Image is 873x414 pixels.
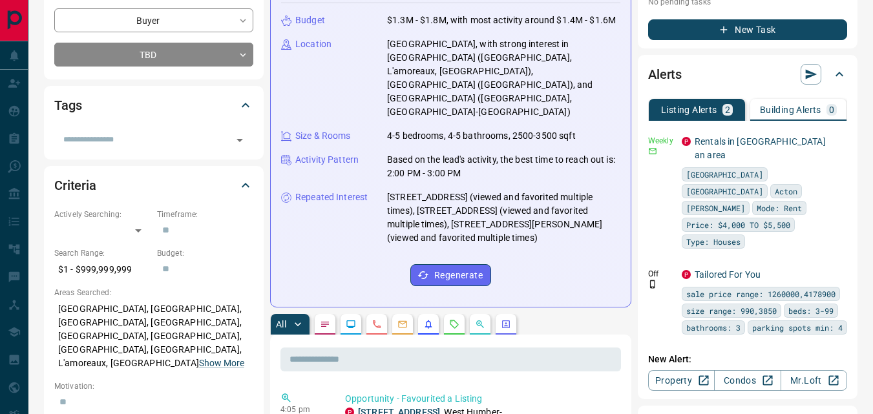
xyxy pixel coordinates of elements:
[682,270,691,279] div: property.ca
[410,264,491,286] button: Regenerate
[387,153,620,180] p: Based on the lead's activity, the best time to reach out is: 2:00 PM - 3:00 PM
[686,321,741,334] span: bathrooms: 3
[648,370,715,391] a: Property
[199,357,244,370] button: Show More
[449,319,459,329] svg: Requests
[397,319,408,329] svg: Emails
[345,392,616,406] p: Opportunity - Favourited a Listing
[54,298,253,374] p: [GEOGRAPHIC_DATA], [GEOGRAPHIC_DATA], [GEOGRAPHIC_DATA], [GEOGRAPHIC_DATA], [GEOGRAPHIC_DATA], [G...
[775,185,797,198] span: Acton
[387,14,616,27] p: $1.3M - $1.8M, with most activity around $1.4M - $1.6M
[648,280,657,289] svg: Push Notification Only
[648,135,674,147] p: Weekly
[661,105,717,114] p: Listing Alerts
[648,268,674,280] p: Off
[54,175,96,196] h2: Criteria
[648,147,657,156] svg: Email
[757,202,802,214] span: Mode: Rent
[295,191,368,204] p: Repeated Interest
[295,14,325,27] p: Budget
[295,153,359,167] p: Activity Pattern
[648,64,682,85] h2: Alerts
[54,95,81,116] h2: Tags
[781,370,847,391] a: Mr.Loft
[686,185,763,198] span: [GEOGRAPHIC_DATA]
[295,37,331,51] p: Location
[695,269,761,280] a: Tailored For You
[387,129,576,143] p: 4-5 bedrooms, 4-5 bathrooms, 2500-3500 sqft
[714,370,781,391] a: Condos
[231,131,249,149] button: Open
[54,8,253,32] div: Buyer
[157,209,253,220] p: Timeframe:
[423,319,434,329] svg: Listing Alerts
[54,90,253,121] div: Tags
[346,319,356,329] svg: Lead Browsing Activity
[372,319,382,329] svg: Calls
[54,247,151,259] p: Search Range:
[695,136,826,160] a: Rentals in [GEOGRAPHIC_DATA] an area
[54,209,151,220] p: Actively Searching:
[54,43,253,67] div: TBD
[295,129,351,143] p: Size & Rooms
[54,170,253,201] div: Criteria
[54,259,151,280] p: $1 - $999,999,999
[280,405,326,414] p: 4:05 pm
[276,320,286,329] p: All
[157,247,253,259] p: Budget:
[686,287,836,300] span: sale price range: 1260000,4178900
[686,168,763,181] span: [GEOGRAPHIC_DATA]
[788,304,834,317] span: beds: 3-99
[501,319,511,329] svg: Agent Actions
[760,105,821,114] p: Building Alerts
[648,19,847,40] button: New Task
[387,191,620,245] p: [STREET_ADDRESS] (viewed and favorited multiple times), [STREET_ADDRESS] (viewed and favorited mu...
[686,235,741,248] span: Type: Houses
[648,353,847,366] p: New Alert:
[54,287,253,298] p: Areas Searched:
[686,218,790,231] span: Price: $4,000 TO $5,500
[686,304,777,317] span: size range: 990,3850
[725,105,730,114] p: 2
[320,319,330,329] svg: Notes
[648,59,847,90] div: Alerts
[475,319,485,329] svg: Opportunities
[829,105,834,114] p: 0
[682,137,691,146] div: property.ca
[54,380,253,392] p: Motivation:
[752,321,843,334] span: parking spots min: 4
[387,37,620,119] p: [GEOGRAPHIC_DATA], with strong interest in [GEOGRAPHIC_DATA] ([GEOGRAPHIC_DATA], L'amoreaux, [GEO...
[686,202,745,214] span: [PERSON_NAME]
